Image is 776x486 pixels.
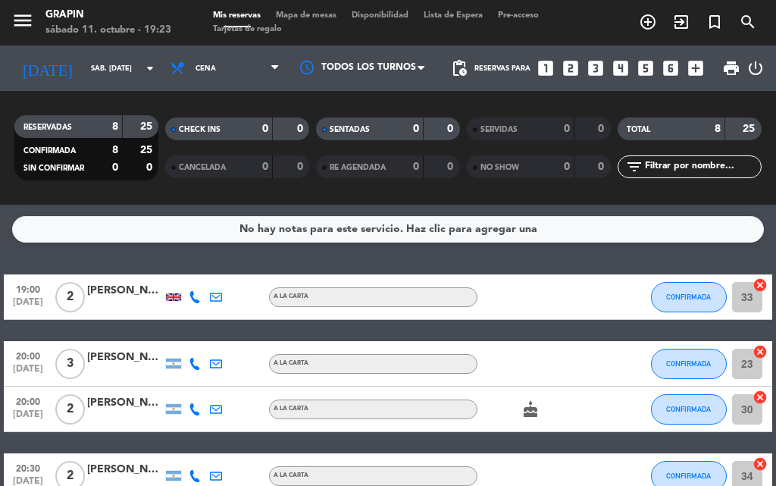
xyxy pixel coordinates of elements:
i: arrow_drop_down [141,59,159,77]
span: CONFIRMADA [666,405,711,413]
i: power_settings_new [746,59,765,77]
strong: 25 [140,145,155,155]
span: Pre-acceso [490,11,546,20]
div: No hay notas para este servicio. Haz clic para agregar una [239,221,537,238]
strong: 25 [743,124,758,134]
div: [PERSON_NAME] [87,461,163,478]
div: sábado 11. octubre - 19:23 [45,23,171,38]
strong: 0 [146,162,155,173]
span: A LA CARTA [274,360,308,366]
i: looks_one [536,58,555,78]
span: Cena [196,64,216,73]
i: exit_to_app [672,13,690,31]
i: cake [521,400,540,419]
strong: 8 [112,145,118,155]
strong: 25 [140,121,155,132]
strong: 0 [262,124,268,134]
span: 3 [55,349,85,379]
i: menu [11,9,34,32]
span: SENTADAS [330,126,370,133]
strong: 0 [598,161,607,172]
span: Reservas para [474,64,530,73]
span: A LA CARTA [274,406,308,412]
strong: 0 [447,161,456,172]
span: 20:30 [9,459,47,476]
strong: 8 [112,121,118,132]
span: CONFIRMADA [666,293,711,301]
button: CONFIRMADA [651,394,727,425]
span: A LA CARTA [274,472,308,478]
span: NO SHOW [480,164,519,171]
i: looks_5 [636,58,656,78]
span: Lista de Espera [416,11,490,20]
strong: 0 [262,161,268,172]
span: 20:00 [9,392,47,409]
span: CONFIRMADA [666,472,711,480]
strong: 0 [297,161,306,172]
span: [DATE] [9,364,47,381]
span: CONFIRMADA [666,359,711,368]
strong: 0 [112,162,118,173]
span: 19:00 [9,280,47,297]
span: Mapa de mesas [268,11,344,20]
span: TOTAL [627,126,650,133]
i: looks_4 [611,58,630,78]
button: CONFIRMADA [651,349,727,379]
button: menu [11,9,34,37]
span: CHECK INS [179,126,221,133]
span: CONFIRMADA [23,147,76,155]
span: RE AGENDADA [330,164,386,171]
strong: 0 [413,124,419,134]
span: Disponibilidad [344,11,416,20]
strong: 0 [413,161,419,172]
strong: 0 [447,124,456,134]
i: looks_3 [586,58,605,78]
i: turned_in_not [706,13,724,31]
i: search [739,13,757,31]
strong: 0 [564,124,570,134]
span: pending_actions [450,59,468,77]
strong: 0 [297,124,306,134]
span: CANCELADA [179,164,226,171]
span: 20:00 [9,346,47,364]
span: SIN CONFIRMAR [23,165,84,172]
span: [DATE] [9,297,47,315]
i: cancel [753,390,768,405]
span: [DATE] [9,409,47,427]
button: CONFIRMADA [651,282,727,312]
div: LOG OUT [746,45,765,91]
strong: 0 [598,124,607,134]
i: add_circle_outline [639,13,657,31]
i: cancel [753,277,768,293]
i: add_box [686,58,706,78]
strong: 0 [564,161,570,172]
i: [DATE] [11,53,83,83]
i: cancel [753,344,768,359]
div: [PERSON_NAME] [87,394,163,412]
span: A LA CARTA [274,293,308,299]
input: Filtrar por nombre... [643,158,761,175]
i: looks_6 [661,58,681,78]
span: print [722,59,740,77]
span: SERVIDAS [480,126,518,133]
i: cancel [753,456,768,472]
i: looks_two [561,58,580,78]
span: Mis reservas [205,11,268,20]
span: Tarjetas de regalo [205,25,289,33]
span: RESERVADAS [23,124,72,131]
strong: 8 [715,124,721,134]
i: filter_list [625,158,643,176]
span: 2 [55,394,85,425]
span: 2 [55,282,85,312]
div: GRAPIN [45,8,171,23]
div: [PERSON_NAME] [87,282,163,299]
div: [PERSON_NAME] [87,349,163,366]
